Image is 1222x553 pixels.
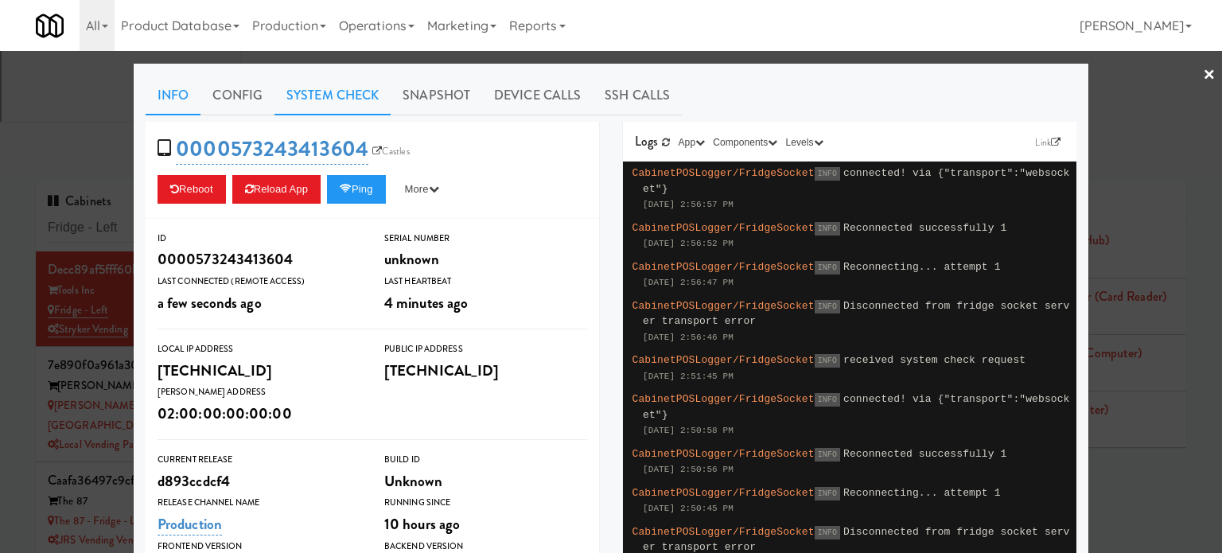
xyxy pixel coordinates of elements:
button: Ping [327,175,386,204]
span: Reconnected successfully 1 [843,448,1006,460]
span: Logs [635,132,658,150]
span: received system check request [843,354,1025,366]
span: INFO [815,448,840,461]
span: connected! via {"transport":"websocket"} [643,167,1070,195]
div: ID [158,231,360,247]
span: INFO [815,222,840,236]
div: Build Id [384,452,587,468]
div: Last Connected (Remote Access) [158,274,360,290]
div: Last Heartbeat [384,274,587,290]
div: unknown [384,246,587,273]
span: connected! via {"transport":"websocket"} [643,393,1070,421]
span: [DATE] 2:51:45 PM [643,372,734,381]
button: More [392,175,452,204]
span: CabinetPOSLogger/FridgeSocket [632,261,815,273]
span: 10 hours ago [384,513,460,535]
span: Reconnecting... attempt 1 [843,261,1001,273]
span: INFO [815,526,840,539]
span: a few seconds ago [158,292,262,313]
div: [PERSON_NAME] Address [158,384,360,400]
button: Reboot [158,175,226,204]
span: [DATE] 2:56:47 PM [643,278,734,287]
a: Config [200,76,274,115]
div: Local IP Address [158,341,360,357]
span: CabinetPOSLogger/FridgeSocket [632,222,815,234]
span: CabinetPOSLogger/FridgeSocket [632,167,815,179]
button: App [675,134,710,150]
span: CabinetPOSLogger/FridgeSocket [632,487,815,499]
a: Info [146,76,200,115]
span: [DATE] 2:56:52 PM [643,239,734,248]
div: Running Since [384,495,587,511]
a: Snapshot [391,76,482,115]
span: INFO [815,300,840,313]
button: Components [709,134,781,150]
a: Production [158,513,222,535]
button: Levels [781,134,827,150]
span: INFO [815,393,840,407]
img: Micromart [36,12,64,40]
a: Device Calls [482,76,593,115]
span: INFO [815,167,840,181]
span: CabinetPOSLogger/FridgeSocket [632,354,815,366]
div: 0000573243413604 [158,246,360,273]
span: [DATE] 2:56:57 PM [643,200,734,209]
a: SSH Calls [593,76,682,115]
div: Current Release [158,452,360,468]
button: Reload App [232,175,321,204]
div: 02:00:00:00:00:00 [158,400,360,427]
div: d893ccdcf4 [158,468,360,495]
a: 0000573243413604 [176,134,368,165]
span: INFO [815,261,840,275]
div: Public IP Address [384,341,587,357]
span: 4 minutes ago [384,292,468,313]
div: [TECHNICAL_ID] [158,357,360,384]
span: CabinetPOSLogger/FridgeSocket [632,448,815,460]
div: Unknown [384,468,587,495]
div: Serial Number [384,231,587,247]
span: CabinetPOSLogger/FridgeSocket [632,300,815,312]
span: CabinetPOSLogger/FridgeSocket [632,393,815,405]
span: CabinetPOSLogger/FridgeSocket [632,526,815,538]
div: Release Channel Name [158,495,360,511]
span: Disconnected from fridge socket server transport error [643,300,1070,328]
span: [DATE] 2:50:58 PM [643,426,734,435]
a: System Check [274,76,391,115]
span: [DATE] 2:50:56 PM [643,465,734,474]
a: × [1203,51,1216,100]
span: [DATE] 2:50:45 PM [643,504,734,513]
span: Reconnected successfully 1 [843,222,1006,234]
div: [TECHNICAL_ID] [384,357,587,384]
span: INFO [815,487,840,500]
a: Link [1031,134,1064,150]
span: [DATE] 2:56:46 PM [643,333,734,342]
a: Castles [368,143,414,159]
span: Reconnecting... attempt 1 [843,487,1001,499]
span: INFO [815,354,840,368]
